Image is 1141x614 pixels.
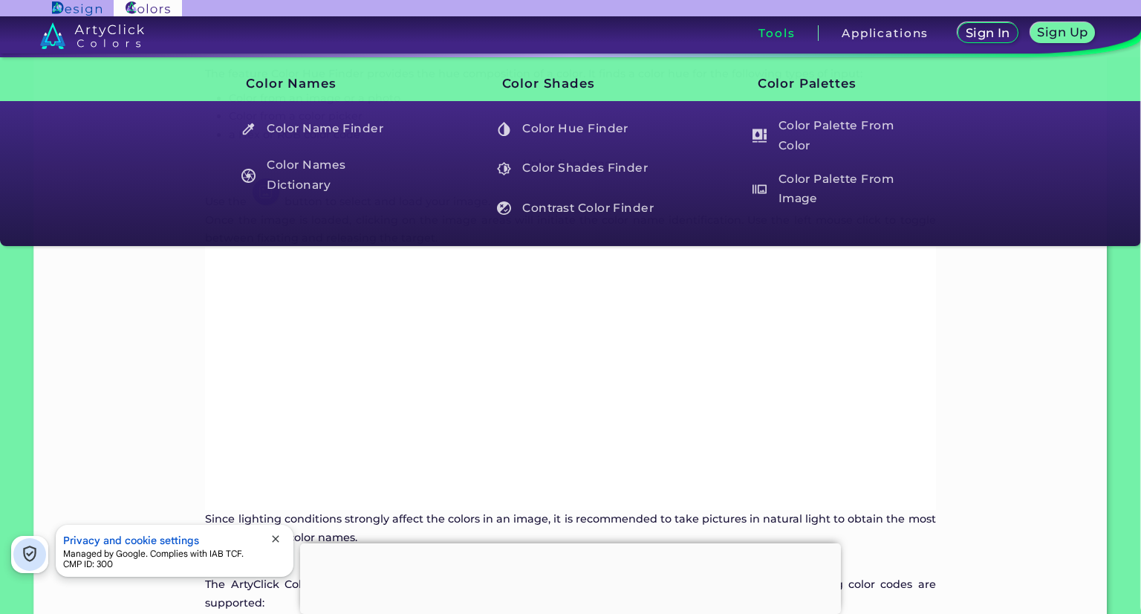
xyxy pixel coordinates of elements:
a: Color Shades Finder [489,155,664,183]
img: icon_palette_from_image_white.svg [752,182,767,196]
a: Sign Up [1033,23,1093,42]
p: The ArtyClick Color Hue Finder can be used to find color hues from the hex or RGB color codes. Th... [205,575,935,612]
a: Color Hue Finder [489,114,664,143]
a: Color Name Finder [233,114,409,143]
h3: Color Palettes [732,65,920,103]
h5: Color Names Dictionary [234,155,407,197]
img: icon_color_shades_white.svg [497,161,511,175]
iframe: Advertisement [300,543,841,610]
img: logo_artyclick_colors_white.svg [40,22,145,49]
h5: Sign In [967,28,1009,39]
h5: Color Palette From Image [746,168,919,210]
img: ArtyClick Design logo [52,1,102,16]
h3: Color Names [221,65,409,103]
img: icon_color_names_dictionary_white.svg [241,169,256,183]
h5: Color Hue Finder [490,114,663,143]
h5: Color Name Finder [234,114,407,143]
h3: Applications [842,28,929,39]
a: Color Names Dictionary [233,155,409,197]
h5: Color Palette From Color [746,114,919,157]
h5: Color Shades Finder [490,155,663,183]
a: Color Palette From Image [744,168,920,210]
h3: Tools [758,28,795,39]
a: Color Palette From Color [744,114,920,157]
a: Contrast Color Finder [489,194,664,222]
img: icon_color_contrast_white.svg [497,201,511,216]
a: Sign In [960,23,1015,42]
h3: Color Shades [477,65,664,103]
img: icon_color_name_finder_white.svg [241,122,256,136]
p: Since lighting conditions strongly affect the colors in an image, it is recommended to take pictu... [205,510,935,546]
h5: Contrast Color Finder [490,194,663,222]
img: icon_col_pal_col_white.svg [752,129,767,143]
h5: Sign Up [1039,27,1086,38]
img: icon_color_hue_white.svg [497,122,511,136]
